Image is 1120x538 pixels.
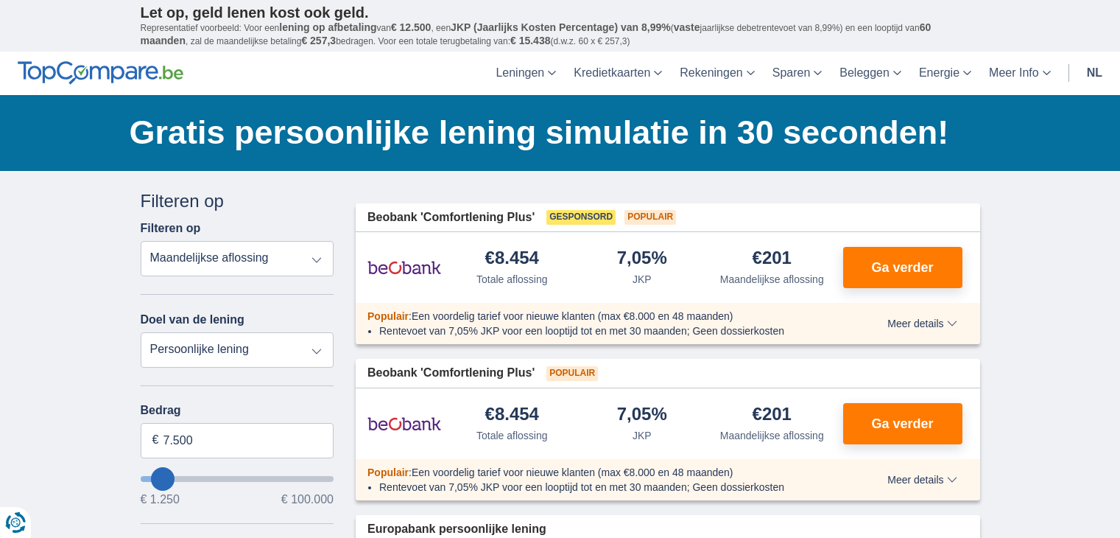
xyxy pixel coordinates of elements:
div: 7,05% [617,405,667,425]
img: TopCompare [18,61,183,85]
a: Beleggen [831,52,910,95]
div: €201 [753,249,792,269]
a: Meer Info [980,52,1060,95]
div: €201 [753,405,792,425]
span: € 100.000 [281,494,334,506]
span: Meer details [887,318,957,329]
span: € [152,432,159,449]
input: wantToBorrow [141,476,334,482]
div: 7,05% [617,249,667,269]
span: Populair [367,467,409,478]
img: product.pl.alt Beobank [367,405,441,442]
button: Meer details [876,318,968,329]
span: Populair [546,366,598,381]
span: Populair [367,310,409,322]
span: Europabank persoonlijke lening [367,521,546,538]
label: Doel van de lening [141,313,244,326]
div: Filteren op [141,189,334,214]
img: product.pl.alt Beobank [367,249,441,286]
div: JKP [633,428,652,443]
span: Gesponsord [546,210,616,225]
div: Maandelijkse aflossing [720,428,824,443]
span: Beobank 'Comfortlening Plus' [367,365,535,382]
span: Een voordelig tarief voor nieuwe klanten (max €8.000 en 48 maanden) [412,310,733,322]
span: Ga verder [871,261,933,274]
label: Filteren op [141,222,201,235]
a: nl [1078,52,1111,95]
span: Populair [624,210,676,225]
div: : [356,465,845,480]
div: €8.454 [485,405,539,425]
span: 60 maanden [141,21,931,46]
button: Ga verder [843,403,962,444]
span: Meer details [887,475,957,485]
h1: Gratis persoonlijke lening simulatie in 30 seconden! [130,110,980,156]
div: : [356,309,845,324]
p: Let op, geld lenen kost ook geld. [141,4,980,21]
a: Rekeningen [671,52,763,95]
a: Kredietkaarten [565,52,671,95]
button: Meer details [876,474,968,486]
div: €8.454 [485,249,539,269]
span: € 257,3 [301,35,336,46]
a: Sparen [764,52,831,95]
div: Maandelijkse aflossing [720,272,824,287]
div: JKP [633,272,652,287]
span: € 12.500 [391,21,432,33]
span: JKP (Jaarlijks Kosten Percentage) van 8,99% [451,21,671,33]
span: Een voordelig tarief voor nieuwe klanten (max €8.000 en 48 maanden) [412,467,733,478]
span: lening op afbetaling [279,21,376,33]
span: Beobank 'Comfortlening Plus' [367,209,535,226]
li: Rentevoet van 7,05% JKP voor een looptijd tot en met 30 maanden; Geen dossierkosten [379,480,834,495]
span: € 15.438 [510,35,551,46]
a: Energie [910,52,980,95]
button: Ga verder [843,247,962,288]
p: Representatief voorbeeld: Voor een van , een ( jaarlijkse debetrentevoet van 8,99%) en een loopti... [141,21,980,48]
a: Leningen [487,52,565,95]
div: Totale aflossing [476,428,548,443]
span: € 1.250 [141,494,180,506]
li: Rentevoet van 7,05% JKP voor een looptijd tot en met 30 maanden; Geen dossierkosten [379,324,834,338]
span: Ga verder [871,417,933,430]
div: Totale aflossing [476,272,548,287]
label: Bedrag [141,404,334,417]
span: vaste [674,21,700,33]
